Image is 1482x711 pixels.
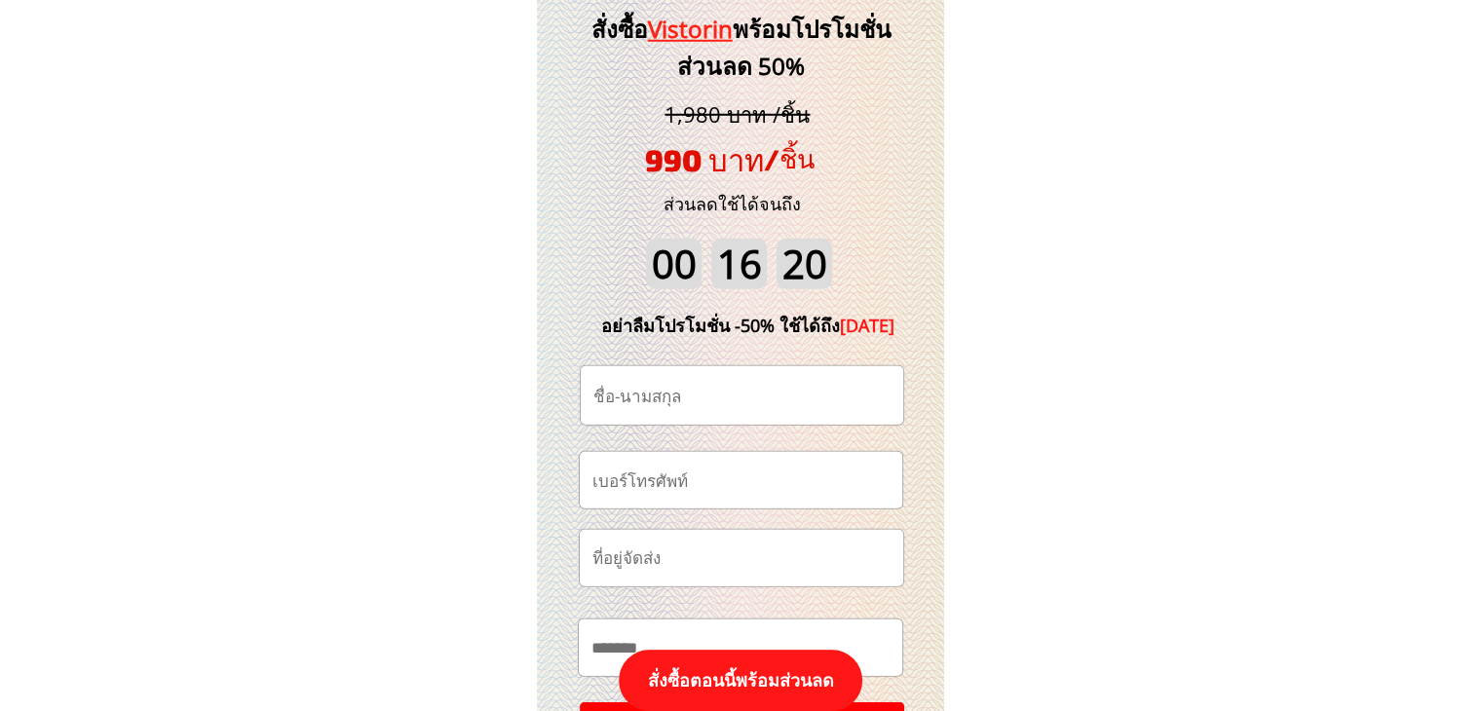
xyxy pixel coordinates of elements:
[558,11,924,86] h3: สั่งซื้อ พร้อมโปรโมชั่นส่วนลด 50%
[665,99,810,129] span: 1,980 บาท /ชิ้น
[648,13,733,45] span: Vistorin
[572,312,925,340] div: อย่าลืมโปรโมชั่น -50% ใช้ได้ถึง
[588,530,895,586] input: ที่อยู่จัดส่ง
[637,190,827,218] h3: ส่วนลดใช้ได้จนถึง
[764,142,815,173] span: /ชิ้น
[589,366,895,425] input: ชื่อ-นามสกุล
[645,141,764,177] span: 990 บาท
[840,314,894,337] span: [DATE]
[588,452,894,507] input: เบอร์โทรศัพท์
[619,650,862,711] p: สั่งซื้อตอนนี้พร้อมส่วนลด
